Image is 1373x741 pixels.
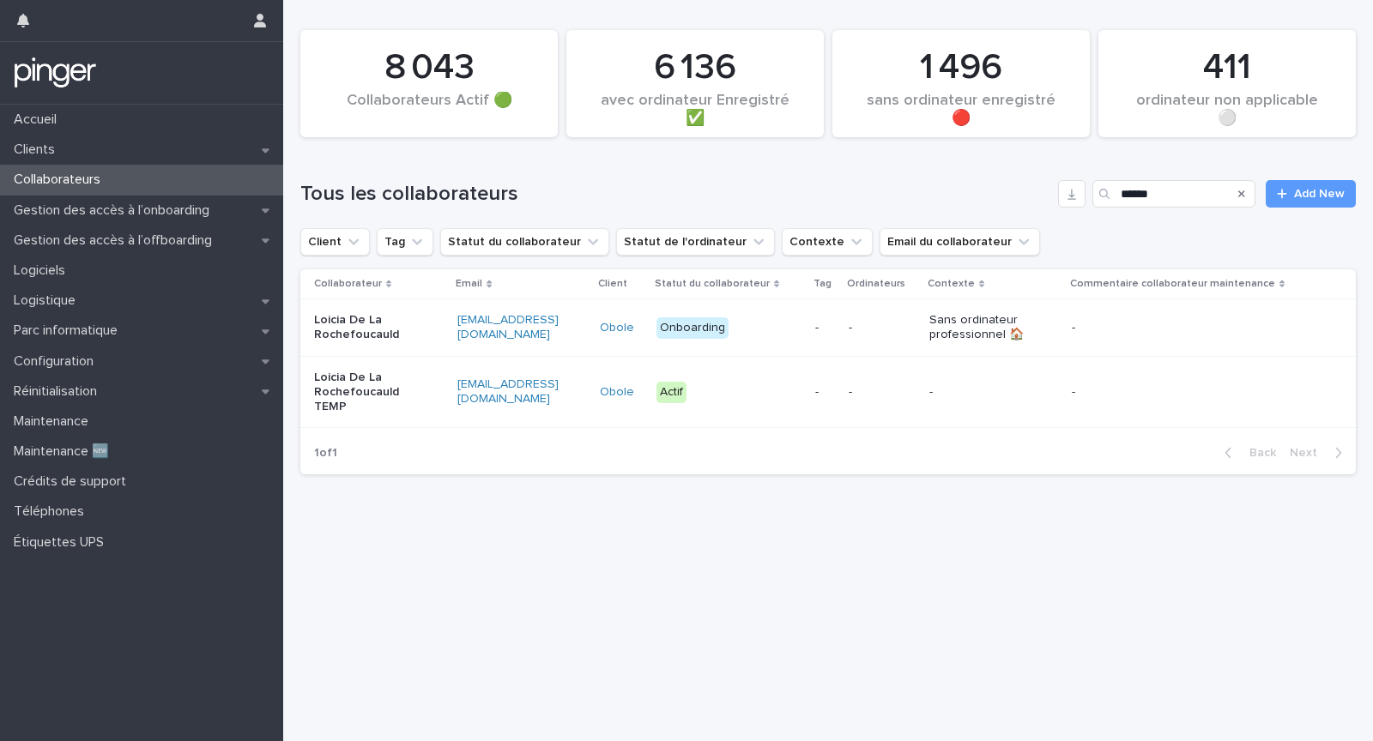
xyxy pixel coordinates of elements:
[847,274,905,293] p: Ordinateurs
[7,473,140,490] p: Crédits de support
[300,432,351,474] p: 1 of 1
[7,262,79,279] p: Logiciels
[7,232,226,249] p: Gestion des accès à l’offboarding
[600,321,634,335] a: Obole
[862,92,1061,128] div: sans ordinateur enregistré 🔴
[880,228,1040,256] button: Email du collaborateur
[596,92,795,128] div: avec ordinateur Enregistré ✅
[929,313,1037,342] p: Sans ordinateur professionnel 🏠
[457,378,559,405] a: [EMAIL_ADDRESS][DOMAIN_NAME]
[655,274,770,293] p: Statut du collaborateur
[1128,46,1327,89] div: 411
[300,299,1356,357] tr: Loicia De La Rochefoucauld[EMAIL_ADDRESS][DOMAIN_NAME]Obole Onboarding--Sans ordinateur professio...
[1070,274,1275,293] p: Commentaire collaborateur maintenance
[7,353,107,370] p: Configuration
[929,385,1037,400] p: -
[7,383,111,400] p: Réinitialisation
[7,172,114,188] p: Collaborateurs
[330,92,529,128] div: Collaborateurs Actif 🟢
[300,182,1051,207] h1: Tous les collaborateurs
[656,317,729,339] div: Onboarding
[598,274,627,293] p: Client
[656,382,686,403] div: Actif
[314,274,382,293] p: Collaborateur
[815,385,835,400] p: -
[7,202,223,219] p: Gestion des accès à l’onboarding
[456,274,482,293] p: Email
[1294,188,1345,200] span: Add New
[814,274,832,293] p: Tag
[1266,180,1356,208] a: Add New
[314,313,421,342] p: Loicia De La Rochefoucauld
[1072,321,1286,335] p: -
[330,46,529,89] div: 8 043
[1283,445,1356,461] button: Next
[440,228,609,256] button: Statut du collaborateur
[1239,447,1276,459] span: Back
[1092,180,1255,208] input: Search
[7,413,102,430] p: Maintenance
[849,321,916,335] p: -
[314,370,421,413] p: Loicia De La Rochefoucauld TEMP
[14,56,97,90] img: mTgBEunGTSyRkCgitkcU
[7,111,70,128] p: Accueil
[300,356,1356,427] tr: Loicia De La Rochefoucauld TEMP[EMAIL_ADDRESS][DOMAIN_NAME]Obole Actif----
[7,322,131,339] p: Parc informatique
[596,46,795,89] div: 6 136
[862,46,1061,89] div: 1 496
[600,385,634,400] a: Obole
[7,534,118,551] p: Étiquettes UPS
[7,503,98,520] p: Téléphones
[782,228,873,256] button: Contexte
[1128,92,1327,128] div: ordinateur non applicable ⚪
[1072,385,1286,400] p: -
[1211,445,1283,461] button: Back
[7,142,69,158] p: Clients
[457,314,559,340] a: [EMAIL_ADDRESS][DOMAIN_NAME]
[815,321,835,335] p: -
[1290,447,1328,459] span: Next
[849,385,916,400] p: -
[928,274,975,293] p: Contexte
[7,443,123,460] p: Maintenance 🆕
[300,228,370,256] button: Client
[616,228,775,256] button: Statut de l'ordinateur
[7,292,89,309] p: Logistique
[377,228,433,256] button: Tag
